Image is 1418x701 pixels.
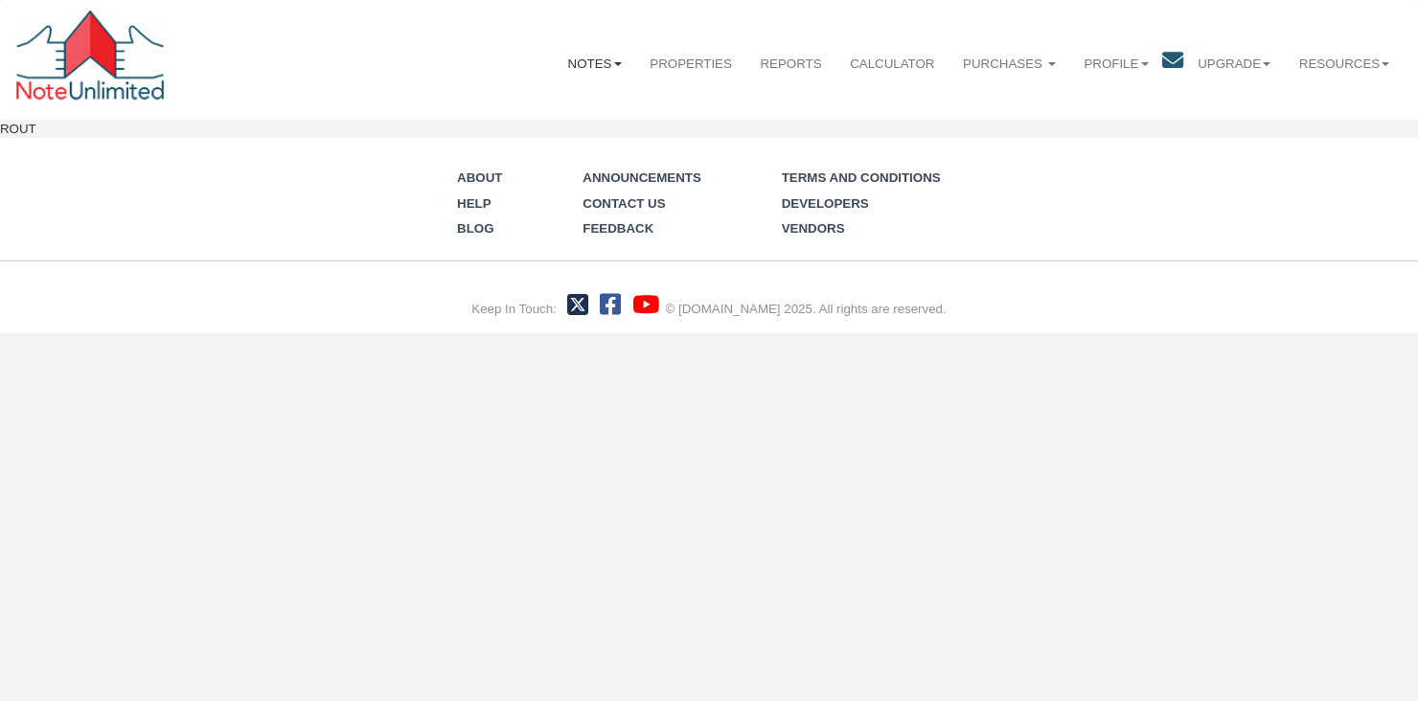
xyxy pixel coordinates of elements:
[457,196,492,211] a: Help
[583,196,665,211] a: Contact Us
[1183,40,1285,88] a: Upgrade
[782,221,845,236] a: Vendors
[782,170,941,185] a: Terms and Conditions
[457,221,493,236] a: Blog
[1070,40,1163,88] a: Profile
[949,40,1069,88] a: Purchases
[471,300,557,318] div: Keep In Touch:
[666,300,947,318] div: © [DOMAIN_NAME] 2025. All rights are reserved.
[583,221,653,236] a: Feedback
[554,40,636,88] a: Notes
[1285,40,1404,88] a: Resources
[782,196,869,211] a: Developers
[835,40,949,88] a: Calculator
[746,40,836,88] a: Reports
[457,170,502,185] a: About
[583,170,701,185] a: Announcements
[635,40,745,88] a: Properties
